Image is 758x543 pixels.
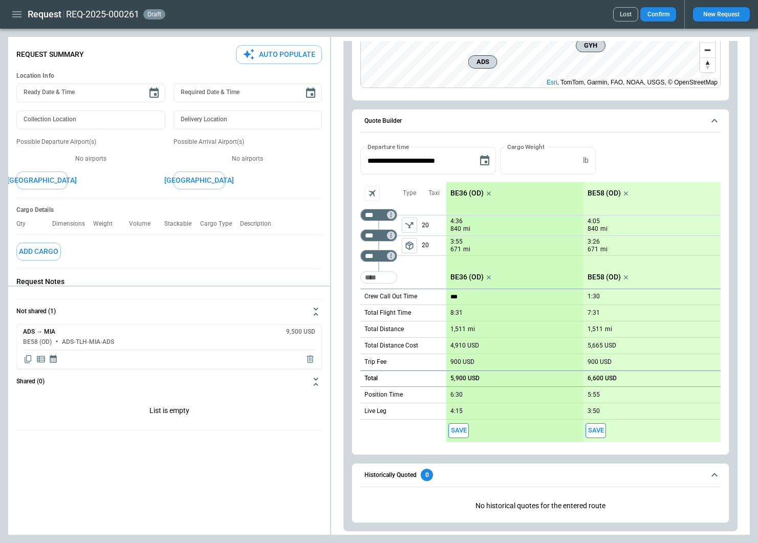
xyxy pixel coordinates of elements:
span: draft [145,11,163,18]
span: Copy quote content [23,354,33,364]
p: Request Summary [16,50,84,59]
p: 5:55 [588,391,600,399]
p: Total Flight Time [364,309,411,317]
p: 1,511 [450,325,466,333]
p: Volume [129,220,159,228]
span: Display detailed quote content [36,354,46,364]
div: 0 [421,469,433,481]
p: Description [240,220,279,228]
p: Weight [93,220,121,228]
button: Confirm [640,7,676,21]
p: Stackable [164,220,200,228]
p: 4,910 USD [450,342,479,350]
button: [GEOGRAPHIC_DATA] [174,171,225,189]
div: Too short [360,209,397,221]
p: BE36 (OD) [450,189,484,198]
h6: Location Info [16,72,322,80]
p: 3:26 [588,238,600,246]
div: Too short [360,250,397,262]
p: 4:05 [588,218,600,225]
div: Not shared (1) [16,324,322,369]
button: Save [448,423,469,438]
span: Aircraft selection [364,186,380,201]
h6: ADS → MIA [23,329,55,335]
p: Live Leg [364,407,386,416]
p: Crew Call Out Time [364,292,417,301]
p: 3:50 [588,407,600,415]
p: 6,600 USD [588,375,617,382]
span: package_2 [404,241,415,251]
p: 3:55 [450,238,463,246]
button: Zoom out [700,42,715,57]
p: Total Distance [364,325,404,334]
h1: Request [28,8,61,20]
button: Save [586,423,606,438]
p: 671 [450,245,461,254]
span: Save this aircraft quote and copy details to clipboard [586,423,606,438]
span: Delete quote [305,354,315,364]
p: 5,900 USD [450,375,480,382]
p: 4:15 [450,407,463,415]
h6: Cargo Details [16,206,322,214]
p: Cargo Type [200,220,240,228]
button: Choose date, selected date is Aug 26, 2025 [474,150,495,171]
div: Not shared (1) [16,394,322,430]
p: 1:30 [588,293,600,300]
button: Choose date [300,83,321,103]
p: List is empty [16,394,322,430]
button: Auto Populate [236,45,322,64]
span: GYH [580,40,601,51]
span: Type of sector [402,218,417,233]
button: Add Cargo [16,243,61,260]
div: , TomTom, Garmin, FAO, NOAA, USGS, © OpenStreetMap [547,77,718,88]
h6: Shared (0) [16,378,45,385]
span: Type of sector [402,238,417,253]
p: Qty [16,220,34,228]
h6: BE58 (OD) [23,339,52,345]
label: Departure time [367,142,409,151]
button: New Request [693,7,750,21]
h6: Total [364,375,378,382]
p: mi [463,225,470,233]
div: Quote Builder [360,147,721,442]
p: BE58 (OD) [588,189,621,198]
p: Type [403,189,416,198]
p: 900 USD [588,358,612,366]
p: Trip Fee [364,358,386,366]
p: No airports [16,155,165,163]
h6: Quote Builder [364,118,402,124]
p: Taxi [428,189,440,198]
p: 20 [422,215,446,235]
div: Too short [360,229,397,242]
p: 900 USD [450,358,474,366]
button: left aligned [402,238,417,253]
p: mi [600,225,608,233]
button: [GEOGRAPHIC_DATA] [16,171,68,189]
p: 5,665 USD [588,342,616,350]
h6: Not shared (1) [16,308,56,315]
p: Possible Arrival Airport(s) [174,138,322,146]
p: 7:31 [588,309,600,317]
p: Total Distance Cost [364,341,418,350]
button: Quote Builder [360,110,721,133]
p: BE58 (OD) [588,273,621,281]
h6: 9,500 USD [286,329,315,335]
span: Save this aircraft quote and copy details to clipboard [448,423,469,438]
p: Possible Departure Airport(s) [16,138,165,146]
p: mi [463,245,470,254]
h6: ADS-TLH-MIA-ADS [62,339,114,345]
p: 840 [450,225,461,233]
p: Dimensions [52,220,93,228]
p: No airports [174,155,322,163]
p: lb [583,156,589,165]
p: 840 [588,225,598,233]
p: 6:30 [450,391,463,399]
label: Cargo Weight [507,142,545,151]
p: No historical quotes for the entered route [360,493,721,518]
p: mi [600,245,608,254]
p: mi [468,325,475,334]
span: ADS [473,57,493,67]
p: mi [605,325,612,334]
div: scrollable content [446,182,721,442]
a: Esri [547,79,557,86]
